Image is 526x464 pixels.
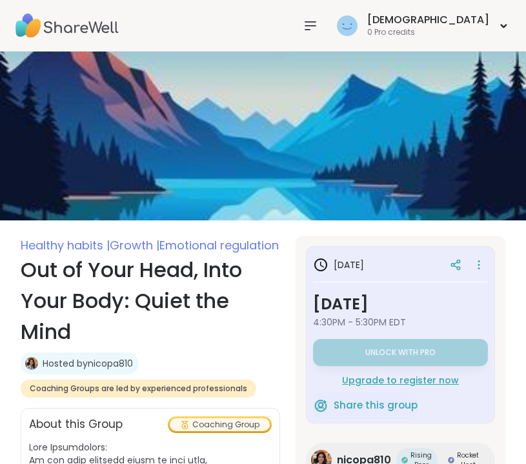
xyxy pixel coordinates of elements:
[313,339,488,366] button: Unlock with Pro
[159,237,279,253] span: Emotional regulation
[170,418,270,431] div: Coaching Group
[15,3,119,48] img: ShareWell Nav Logo
[313,293,488,316] h3: [DATE]
[334,398,418,413] span: Share this group
[21,237,110,253] span: Healthy habits |
[29,416,123,433] h2: About this Group
[337,15,358,36] img: biblegirl7733
[21,255,280,347] h1: Out of Your Head, Into Your Body: Quiet the Mind
[313,316,488,329] span: 4:30PM - 5:30PM EDT
[313,398,329,413] img: ShareWell Logomark
[367,27,489,38] div: 0 Pro credits
[448,457,454,463] img: Rocket Host
[43,357,133,370] a: Hosted bynicopa810
[110,237,159,253] span: Growth |
[365,347,436,358] span: Unlock with Pro
[313,257,364,273] h3: [DATE]
[25,357,38,370] img: nicopa810
[367,13,489,27] div: [DEMOGRAPHIC_DATA]
[313,374,488,387] div: Upgrade to register now
[313,392,418,419] button: Share this group
[30,383,247,394] span: Coaching Groups are led by experienced professionals
[401,457,408,463] img: Rising Peer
